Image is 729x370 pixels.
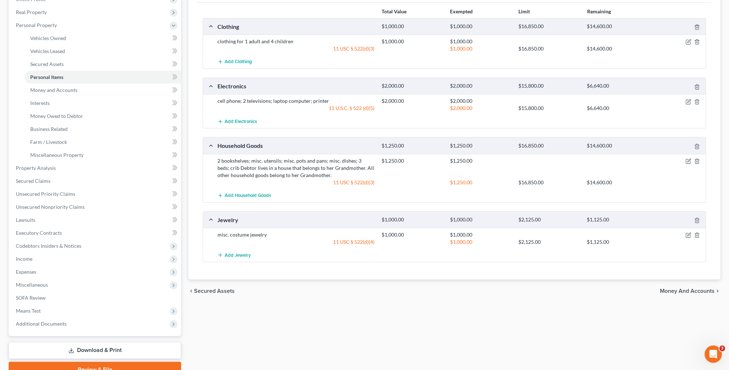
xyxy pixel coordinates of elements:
[214,238,378,246] div: 11 USC § 522(d)(4)
[16,165,56,171] span: Property Analysis
[719,345,725,351] span: 3
[24,84,181,97] a: Money and Accounts
[30,126,68,132] span: Business Related
[214,38,378,45] div: clothing for 1 adult and 4 children
[16,230,62,236] span: Executory Contracts
[16,204,85,210] span: Unsecured Nonpriority Claims
[515,105,583,112] div: $15,800.00
[583,23,652,30] div: $14,600.00
[214,157,378,179] div: 2 bookshelves; misc. utensils; misc. pots and pans; misc. dishes; 3 beds; crib Debtor lives in a ...
[214,82,378,90] div: Electronics
[214,142,378,149] div: Household Goods
[10,226,181,239] a: Executory Contracts
[16,22,57,28] span: Personal Property
[378,157,446,164] div: $1,250.00
[214,97,378,105] div: cell phone; 2 televisions; laptop computer; printer
[30,87,77,93] span: Money and Accounts
[583,83,652,89] div: $6,640.00
[446,105,515,112] div: $2,000.00
[10,291,181,304] a: SOFA Review
[214,231,378,238] div: misc. costume jewelry
[217,55,252,69] button: Add Clothing
[24,136,181,149] a: Farm / Livestock
[583,142,652,149] div: $14,600.00
[217,248,251,262] button: Add Jewelry
[214,105,378,112] div: 11 U.S.C. § 522 (d)(5)
[446,179,515,186] div: $1,250.00
[378,23,446,30] div: $1,000.00
[446,216,515,223] div: $1,000.00
[30,100,50,106] span: Interests
[10,175,181,188] a: Secured Claims
[378,231,446,238] div: $1,000.00
[583,216,652,223] div: $1,125.00
[378,83,446,89] div: $2,000.00
[378,97,446,105] div: $2,000.00
[24,32,181,45] a: Vehicles Owned
[30,35,66,41] span: Vehicles Owned
[715,288,720,294] i: chevron_right
[16,295,46,301] span: SOFA Review
[518,8,530,14] strong: Limit
[225,193,271,198] span: Add Household Goods
[24,123,181,136] a: Business Related
[30,48,65,54] span: Vehicles Leased
[583,105,652,112] div: $6,640.00
[583,238,652,246] div: $1,125.00
[16,321,67,327] span: Additional Documents
[446,45,515,52] div: $1,000.00
[225,119,257,124] span: Add Electronics
[10,188,181,201] a: Unsecured Priority Claims
[16,269,36,275] span: Expenses
[217,189,271,202] button: Add Household Goods
[30,74,63,80] span: Personal Items
[24,71,181,84] a: Personal Items
[587,8,611,14] strong: Remaining
[16,243,81,249] span: Codebtors Insiders & Notices
[450,8,473,14] strong: Exempted
[583,45,652,52] div: $14,600.00
[515,45,583,52] div: $16,850.00
[10,162,181,175] a: Property Analysis
[16,9,47,15] span: Real Property
[16,217,35,223] span: Lawsuits
[188,288,194,294] i: chevron_left
[446,83,515,89] div: $2,000.00
[446,142,515,149] div: $1,250.00
[16,191,75,197] span: Unsecured Priority Claims
[16,178,50,184] span: Secured Claims
[515,238,583,246] div: $2,125.00
[188,288,235,294] button: chevron_left Secured Assets
[24,58,181,71] a: Secured Assets
[515,216,583,223] div: $2,125.00
[515,179,583,186] div: $16,850.00
[378,142,446,149] div: $1,250.00
[378,38,446,45] div: $1,000.00
[225,252,251,258] span: Add Jewelry
[583,179,652,186] div: $14,600.00
[30,61,64,67] span: Secured Assets
[16,308,41,314] span: Means Test
[24,45,181,58] a: Vehicles Leased
[515,83,583,89] div: $15,800.00
[660,288,720,294] button: Money and Accounts chevron_right
[515,23,583,30] div: $16,850.00
[446,231,515,238] div: $1,000.00
[24,149,181,162] a: Miscellaneous Property
[214,23,378,30] div: Clothing
[382,8,406,14] strong: Total Value
[214,216,378,224] div: Jewelry
[24,110,181,123] a: Money Owed to Debtor
[217,115,257,128] button: Add Electronics
[16,256,32,262] span: Income
[30,152,84,158] span: Miscellaneous Property
[16,282,48,288] span: Miscellaneous
[214,179,378,186] div: 11 USC § 522(d)(3)
[214,45,378,52] div: 11 USC § 522(d)(3)
[446,23,515,30] div: $1,000.00
[515,142,583,149] div: $16,850.00
[660,288,715,294] span: Money and Accounts
[378,216,446,223] div: $1,000.00
[30,113,83,119] span: Money Owed to Debtor
[30,139,67,145] span: Farm / Livestock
